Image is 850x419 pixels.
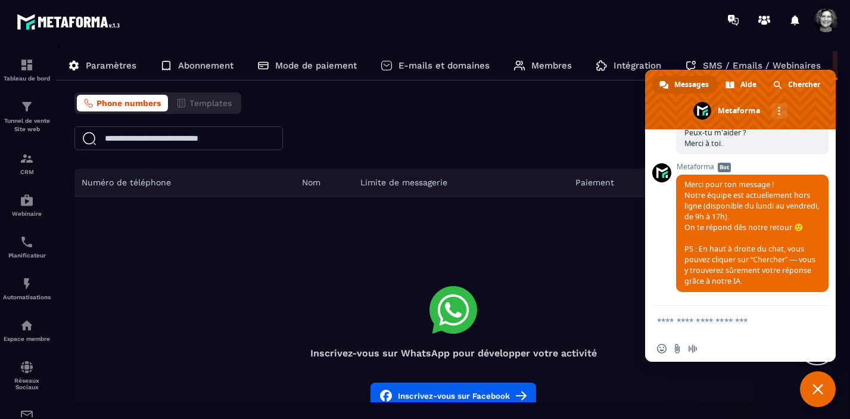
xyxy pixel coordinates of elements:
[3,184,51,226] a: automationsautomationsWebinaire
[20,151,34,166] img: formation
[20,58,34,72] img: formation
[20,318,34,333] img: automations
[3,49,51,91] a: formationformationTableau de bord
[20,193,34,207] img: automations
[74,347,832,359] h4: Inscrivez-vous sur WhatsApp pour développer votre activité
[718,163,731,172] span: Bot
[788,76,820,94] span: Chercher
[295,169,353,197] th: Nom
[657,344,667,353] span: Insérer un emoji
[3,117,51,134] p: Tunnel de vente Site web
[688,344,698,353] span: Message audio
[17,11,124,33] img: logo
[766,76,829,94] div: Chercher
[568,169,673,197] th: Paiement
[672,344,682,353] span: Envoyer un fichier
[353,169,568,197] th: Limite de messagerie
[20,360,34,374] img: social-network
[96,98,161,108] span: Phone numbers
[3,377,51,390] p: Réseaux Sociaux
[652,76,717,94] div: Messages
[3,336,51,342] p: Espace membre
[531,60,572,71] p: Membres
[86,60,136,71] p: Paramètres
[676,163,829,171] span: Metaforma
[398,60,490,71] p: E-mails et domaines
[3,294,51,300] p: Automatisations
[3,351,51,399] a: social-networksocial-networkRéseaux Sociaux
[3,309,51,351] a: automationsautomationsEspace membre
[771,103,787,119] div: Autres canaux
[3,91,51,142] a: formationformationTunnel de vente Site web
[3,75,51,82] p: Tableau de bord
[3,210,51,217] p: Webinaire
[275,60,357,71] p: Mode de paiement
[703,60,821,71] p: SMS / Emails / Webinaires
[3,226,51,268] a: schedulerschedulerPlanificateur
[614,60,661,71] p: Intégration
[74,169,295,197] th: Numéro de téléphone
[3,252,51,259] p: Planificateur
[20,100,34,114] img: formation
[370,383,536,409] button: Inscrivez-vous sur Facebook
[77,95,168,111] button: Phone numbers
[3,142,51,184] a: formationformationCRM
[657,316,798,327] textarea: Entrez votre message...
[178,60,233,71] p: Abonnement
[3,268,51,309] a: automationsautomationsAutomatisations
[169,95,239,111] button: Templates
[674,76,709,94] span: Messages
[20,277,34,291] img: automations
[684,179,819,286] span: Merci pour ton message ! Notre équipe est actuellement hors ligne (disponible du lundi au vendred...
[800,371,836,407] div: Fermer le chat
[20,235,34,249] img: scheduler
[740,76,756,94] span: Aide
[189,98,232,108] span: Templates
[718,76,765,94] div: Aide
[3,169,51,175] p: CRM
